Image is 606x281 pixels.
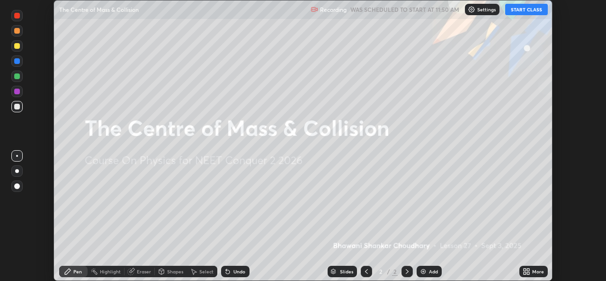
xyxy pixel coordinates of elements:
div: Add [429,269,438,274]
button: START CLASS [505,4,548,15]
div: / [387,269,390,274]
div: Slides [340,269,353,274]
img: add-slide-button [419,268,427,275]
div: Eraser [137,269,151,274]
div: Undo [233,269,245,274]
img: class-settings-icons [468,6,475,13]
div: Highlight [100,269,121,274]
div: More [532,269,544,274]
div: Pen [73,269,82,274]
img: recording.375f2c34.svg [311,6,318,13]
div: 2 [376,269,385,274]
p: Settings [477,7,496,12]
div: Select [199,269,214,274]
p: The Centre of Mass & Collision [59,6,139,13]
div: Shapes [167,269,183,274]
p: Recording [320,6,347,13]
div: 2 [392,267,398,276]
h5: WAS SCHEDULED TO START AT 11:50 AM [350,5,459,14]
